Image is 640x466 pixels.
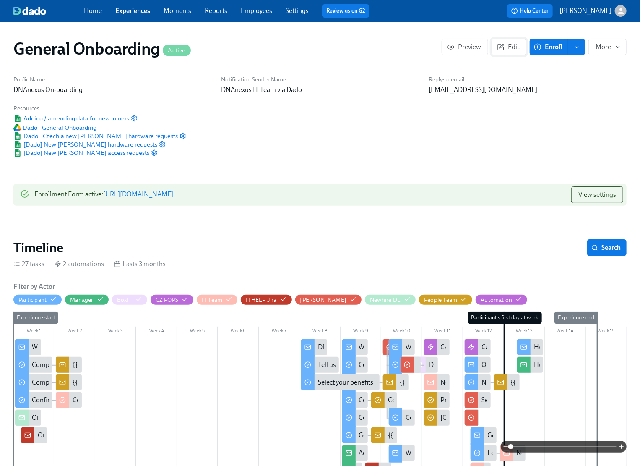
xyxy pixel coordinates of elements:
[465,374,491,390] div: New Hire Welcome CZ
[13,239,63,256] h2: Timeline
[481,360,528,369] div: One week to go!
[463,327,504,338] div: Week 12
[578,191,616,199] span: View settings
[13,124,21,131] img: Google Drive
[554,312,598,324] div: Experience end
[13,327,54,338] div: Week 1
[381,327,422,338] div: Week 10
[342,445,368,461] div: Action required: {{ participant.fullName }}'s onboarding
[73,360,246,369] div: {{ participant.fullName }}'s background check docs uploaded
[389,339,415,355] div: Welcome from DNAnexus's IT team
[163,47,190,54] span: Active
[13,312,58,324] div: Experience start
[32,395,185,405] div: Confirm your name for your DNAnexus email address
[441,395,606,405] div: Provide the onboarding docs for {{ participant.fullName }}
[205,7,227,15] a: Reports
[34,186,173,203] div: Enrollment Form active :
[151,295,193,305] button: CZ POPS
[295,295,362,305] button: [PERSON_NAME]
[301,339,327,355] div: DNAnexus Hardware, Benefits and Medical Check
[65,295,108,305] button: Manager
[507,4,553,18] button: Help Center
[442,39,488,55] button: Preview
[487,431,612,440] div: Getting ready for your first day at DNAnexus
[32,343,100,352] div: Welcome to DNAnexus!
[103,190,173,198] a: [URL][DOMAIN_NAME]
[164,7,191,15] a: Moments
[197,295,237,305] button: IT Team
[13,141,22,148] img: Google Sheet
[241,295,291,305] button: ITHELP Jira
[424,410,450,426] div: [Optional] Provide updated first day info for {{ participant.fullName }}
[13,114,129,123] span: Adding / amending data for new joiners
[471,427,497,443] div: Getting ready for your first day at DNAnexus
[13,282,55,291] h6: Filter by Actor
[13,114,129,123] a: Google SheetAdding / amending data for new joiners
[13,76,211,84] h6: Public Name
[136,327,177,338] div: Week 4
[13,140,157,149] span: [Dado] New [PERSON_NAME] hardware requests
[13,132,178,140] a: Google SheetDado - Czechia new [PERSON_NAME] hardware requests
[559,5,627,17] button: [PERSON_NAME]
[424,392,450,408] div: Provide the onboarding docs for {{ participant.fullName }}
[388,431,522,440] div: {{ participant.fullName }}'s I-9 doc(s) uploaded
[400,378,564,387] div: {{ participant.fullName }}'s benefit preferences submitted
[56,374,82,390] div: {{ participant.fullName }}'s new [PERSON_NAME] questionnaire uploaded
[15,339,41,355] div: Welcome to DNAnexus!
[115,7,150,15] a: Experiences
[318,378,373,387] div: Select your benefits
[221,85,419,94] p: DNAnexus IT Team via Dado
[476,295,527,305] button: Automation
[13,105,186,113] h6: Resources
[95,327,136,338] div: Week 3
[422,327,463,338] div: Week 11
[73,378,286,387] div: {{ participant.fullName }}'s new [PERSON_NAME] questionnaire uploaded
[536,43,562,51] span: Enroll
[299,327,340,338] div: Week 8
[286,7,309,15] a: Settings
[156,296,178,304] div: Hide CZ POPS
[13,132,178,140] span: Dado - Czechia new [PERSON_NAME] hardware requests
[545,327,585,338] div: Week 14
[13,149,22,157] img: Google Sheet
[218,327,258,338] div: Week 6
[73,395,314,405] div: Confirm new [PERSON_NAME] {{ participant.fullName }}'s DNAnexus email address
[359,431,461,440] div: Get started with your I-9 verification
[13,259,44,269] div: 27 tasks
[114,259,166,269] div: Lasts 3 months
[301,357,338,373] div: Tell us your hardware and phone preferences
[429,85,627,94] p: [EMAIL_ADDRESS][DOMAIN_NAME]
[504,327,545,338] div: Week 13
[492,39,526,55] button: Edit
[32,378,181,387] div: Complete the New [PERSON_NAME] Questionnaire
[371,427,397,443] div: {{ participant.fullName }}'s I-9 doc(s) uploaded
[13,39,191,59] h1: General Onboarding
[38,431,268,440] div: Onboarding {{ participant.fullName }} {{ participant.startDate | MMM DD YYYY }}
[241,7,272,15] a: Employees
[13,123,96,132] span: Dado - General Onboarding
[55,259,104,269] div: 2 automations
[326,7,365,15] a: Review us on G2
[177,327,218,338] div: Week 5
[370,296,401,304] div: Newhire DL
[301,374,380,390] div: Select your benefits
[112,295,147,305] button: BoxIT
[13,85,211,94] p: DNAnexus On-boarding
[221,76,419,84] h6: Notification Sender Name
[406,413,540,422] div: Confirm what you'd like in your email signature
[441,378,541,387] div: No hardware preferences provided
[441,413,638,422] div: [Optional] Provide updated first day info for {{ participant.fullName }}
[571,186,623,203] button: View settings
[246,296,276,304] div: Hide ITHELP Jira
[593,243,621,252] span: Search
[13,7,84,15] a: dado
[202,296,222,304] div: Hide IT Team
[13,149,149,157] a: Google Sheet[Dado] New [PERSON_NAME] access requests
[471,445,497,461] div: Let us know when your laptop arrives
[596,43,619,51] span: More
[559,6,611,16] p: [PERSON_NAME]
[342,357,368,373] div: Complete the New [PERSON_NAME] Questionnaire
[441,343,533,352] div: Calendar invites - personal email
[13,123,96,132] a: Google DriveDado - General Onboarding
